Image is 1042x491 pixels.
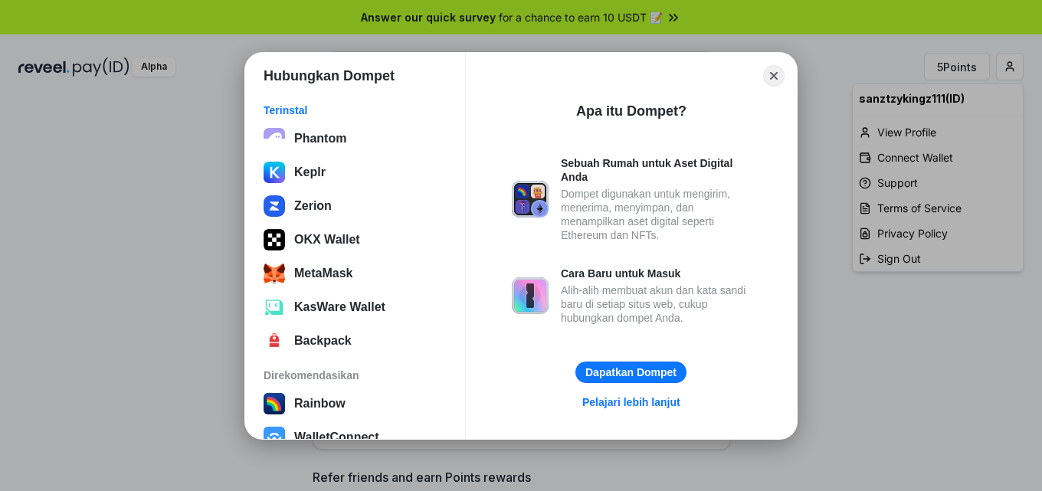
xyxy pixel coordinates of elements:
[259,292,451,322] button: KasWare Wallet
[264,393,285,414] img: svg+xml,%3Csvg%20width%3D%22120%22%20height%3D%22120%22%20viewBox%3D%220%200%20120%20120%22%20fil...
[264,296,285,318] img: svg+xml;base64,PD94bWwgdmVyc2lvbj0iMS4wIiBlbmNvZGluZz0iVVRGLTgiPz4KPHN2ZyB2ZXJzaW9uPSIxLjEiIHhtbG...
[294,132,346,146] div: Phantom
[259,123,451,154] button: Phantom
[259,422,451,453] button: WalletConnect
[294,300,385,314] div: KasWare Wallet
[294,397,346,411] div: Rainbow
[576,102,686,120] div: Apa itu Dompet?
[573,392,690,412] a: Pelajari lebih lanjut
[561,187,751,242] div: Dompet digunakan untuk mengirim, menerima, menyimpan, dan menampilkan aset digital seperti Ethere...
[264,427,285,448] img: svg+xml,%3Csvg%20width%3D%2228%22%20height%3D%2228%22%20viewBox%3D%220%200%2028%2028%22%20fill%3D...
[264,195,285,217] img: svg+xml,%3Csvg%20xmlns%3D%22http%3A%2F%2Fwww.w3.org%2F2000%2Fsvg%22%20width%3D%22512%22%20height%...
[264,162,285,183] img: ByMCUfJCc2WaAAAAAElFTkSuQmCC
[264,67,395,85] h1: Hubungkan Dompet
[585,365,677,379] div: Dapatkan Dompet
[259,258,451,289] button: MetaMask
[264,229,285,250] img: 5VZ71FV6L7PA3gg3tXrdQ+DgLhC+75Wq3no69P3MC0NFQpx2lL04Ql9gHK1bRDjsSBIvScBnDTk1WrlGIZBorIDEYJj+rhdgn...
[294,199,332,213] div: Zerion
[259,157,451,188] button: Keplr
[259,191,451,221] button: Zerion
[264,368,447,382] div: Direkomendasikan
[582,395,680,409] div: Pelajari lebih lanjut
[763,65,785,87] button: Close
[264,330,285,352] img: 4BxBxKvl5W07cAAAAASUVORK5CYII=
[512,181,549,218] img: svg+xml,%3Csvg%20xmlns%3D%22http%3A%2F%2Fwww.w3.org%2F2000%2Fsvg%22%20fill%3D%22none%22%20viewBox...
[259,388,451,419] button: Rainbow
[294,165,326,179] div: Keplr
[294,430,379,444] div: WalletConnect
[259,326,451,356] button: Backpack
[294,233,360,247] div: OKX Wallet
[294,334,352,348] div: Backpack
[575,362,686,383] button: Dapatkan Dompet
[561,156,751,184] div: Sebuah Rumah untuk Aset Digital Anda
[512,277,549,314] img: svg+xml,%3Csvg%20xmlns%3D%22http%3A%2F%2Fwww.w3.org%2F2000%2Fsvg%22%20fill%3D%22none%22%20viewBox...
[264,128,285,149] img: epq2vO3P5aLWl15yRS7Q49p1fHTx2Sgh99jU3kfXv7cnPATIVQHAx5oQs66JWv3SWEjHOsb3kKgmE5WNBxBId7C8gm8wEgOvz...
[294,267,352,280] div: MetaMask
[264,103,447,117] div: Terinstal
[561,283,751,325] div: Alih-alih membuat akun dan kata sandi baru di setiap situs web, cukup hubungkan dompet Anda.
[259,224,451,255] button: OKX Wallet
[561,267,751,280] div: Cara Baru untuk Masuk
[264,263,285,284] img: svg+xml;base64,PHN2ZyB3aWR0aD0iMzUiIGhlaWdodD0iMzQiIHZpZXdCb3g9IjAgMCAzNSAzNCIgZmlsbD0ibm9uZSIgeG...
